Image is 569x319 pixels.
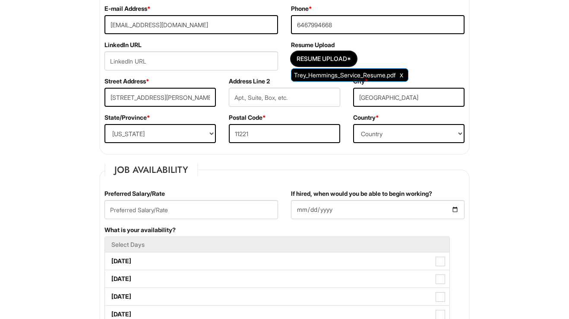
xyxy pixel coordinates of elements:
[104,226,176,234] label: What is your availability?
[104,77,149,86] label: Street Address
[291,51,357,66] button: Resume Upload*Resume Upload*
[104,189,165,198] label: Preferred Salary/Rate
[105,270,449,287] label: [DATE]
[104,51,278,70] input: LinkedIn URL
[104,4,151,13] label: E-mail Address
[398,69,405,81] a: Clear Uploaded File
[291,41,335,49] label: Resume Upload
[353,113,379,122] label: Country
[104,15,278,34] input: E-mail Address
[104,88,216,107] input: Street Address
[105,288,449,305] label: [DATE]
[229,77,270,86] label: Address Line 2
[353,77,368,86] label: City
[111,241,443,248] h5: Select Days
[104,163,198,176] legend: Job Availability
[353,124,465,143] select: Country
[294,71,395,79] span: Trey_Hemmings_Service_Resume.pdf
[353,88,465,107] input: City
[104,200,278,219] input: Preferred Salary/Rate
[104,124,216,143] select: State/Province
[105,252,449,270] label: [DATE]
[229,113,266,122] label: Postal Code
[291,15,465,34] input: Phone
[229,124,340,143] input: Postal Code
[229,88,340,107] input: Apt., Suite, Box, etc.
[291,189,432,198] label: If hired, when would you be able to begin working?
[291,4,312,13] label: Phone
[104,113,150,122] label: State/Province
[104,41,142,49] label: LinkedIn URL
